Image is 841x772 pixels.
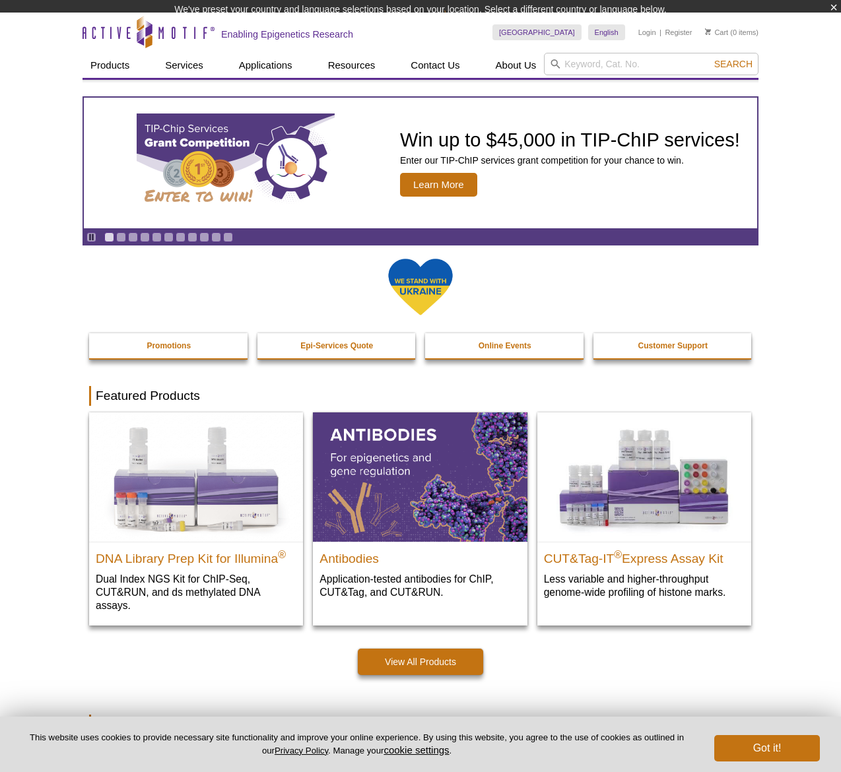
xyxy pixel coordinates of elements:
[116,232,126,242] a: Go to slide 2
[614,548,622,560] sup: ®
[537,412,751,612] a: CUT&Tag-IT® Express Assay Kit CUT&Tag-IT®Express Assay Kit Less variable and higher-throughput ge...
[710,58,757,70] button: Search
[588,24,625,40] a: English
[21,732,692,757] p: This website uses cookies to provide necessary site functionality and improve your online experie...
[488,53,545,78] a: About Us
[425,333,585,358] a: Online Events
[176,232,185,242] a: Go to slide 7
[164,232,174,242] a: Go to slide 6
[275,746,328,756] a: Privacy Policy
[358,649,483,675] a: View All Products
[221,28,353,40] h2: Enabling Epigenetics Research
[89,412,303,542] img: DNA Library Prep Kit for Illumina
[400,154,740,166] p: Enter our TIP-ChIP services grant competition for your chance to win.
[96,572,296,612] p: Dual Index NGS Kit for ChIP-Seq, CUT&RUN, and ds methylated DNA assays.
[544,572,745,599] p: Less variable and higher-throughput genome-wide profiling of histone marks​.
[544,546,745,565] h2: CUT&Tag-IT Express Assay Kit
[444,10,479,41] img: Change Here
[659,24,661,40] li: |
[211,232,221,242] a: Go to slide 10
[140,232,150,242] a: Go to slide 4
[187,232,197,242] a: Go to slide 8
[84,98,757,228] article: TIP-ChIP Services Grant Competition
[705,28,728,37] a: Cart
[89,386,752,406] h2: Featured Products
[83,53,137,78] a: Products
[320,572,520,599] p: Application-tested antibodies for ChIP, CUT&Tag, and CUT&RUN.
[544,53,758,75] input: Keyword, Cat. No.
[147,341,191,350] strong: Promotions
[593,333,753,358] a: Customer Support
[313,412,527,542] img: All Antibodies
[152,232,162,242] a: Go to slide 5
[479,341,531,350] strong: Online Events
[400,173,477,197] span: Learn More
[400,130,740,150] h2: Win up to $45,000 in TIP-ChIP services!
[128,232,138,242] a: Go to slide 3
[89,412,303,626] a: DNA Library Prep Kit for Illumina DNA Library Prep Kit for Illumina® Dual Index NGS Kit for ChIP-...
[89,333,249,358] a: Promotions
[665,28,692,37] a: Register
[300,341,373,350] strong: Epi-Services Quote
[714,59,753,69] span: Search
[313,412,527,612] a: All Antibodies Antibodies Application-tested antibodies for ChIP, CUT&Tag, and CUT&RUN.
[638,341,708,350] strong: Customer Support
[89,715,752,734] h2: Featured Services
[104,232,114,242] a: Go to slide 1
[86,232,96,242] a: Toggle autoplay
[714,735,820,761] button: Got it!
[387,257,454,316] img: We Stand With Ukraine
[137,113,335,212] img: TIP-ChIP Services Grant Competition
[320,53,384,78] a: Resources
[278,548,286,560] sup: ®
[492,24,582,40] a: [GEOGRAPHIC_DATA]
[257,333,417,358] a: Epi-Services Quote
[199,232,209,242] a: Go to slide 9
[705,24,758,40] li: (0 items)
[231,53,300,78] a: Applications
[320,546,520,565] h2: Antibodies
[384,744,449,756] button: cookie settings
[705,28,711,35] img: Your Cart
[537,412,751,542] img: CUT&Tag-IT® Express Assay Kit
[638,28,656,37] a: Login
[96,546,296,565] h2: DNA Library Prep Kit for Illumina
[84,98,757,228] a: TIP-ChIP Services Grant Competition Win up to $45,000 in TIP-ChIP services! Enter our TIP-ChIP se...
[223,232,233,242] a: Go to slide 11
[157,53,211,78] a: Services
[403,53,467,78] a: Contact Us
